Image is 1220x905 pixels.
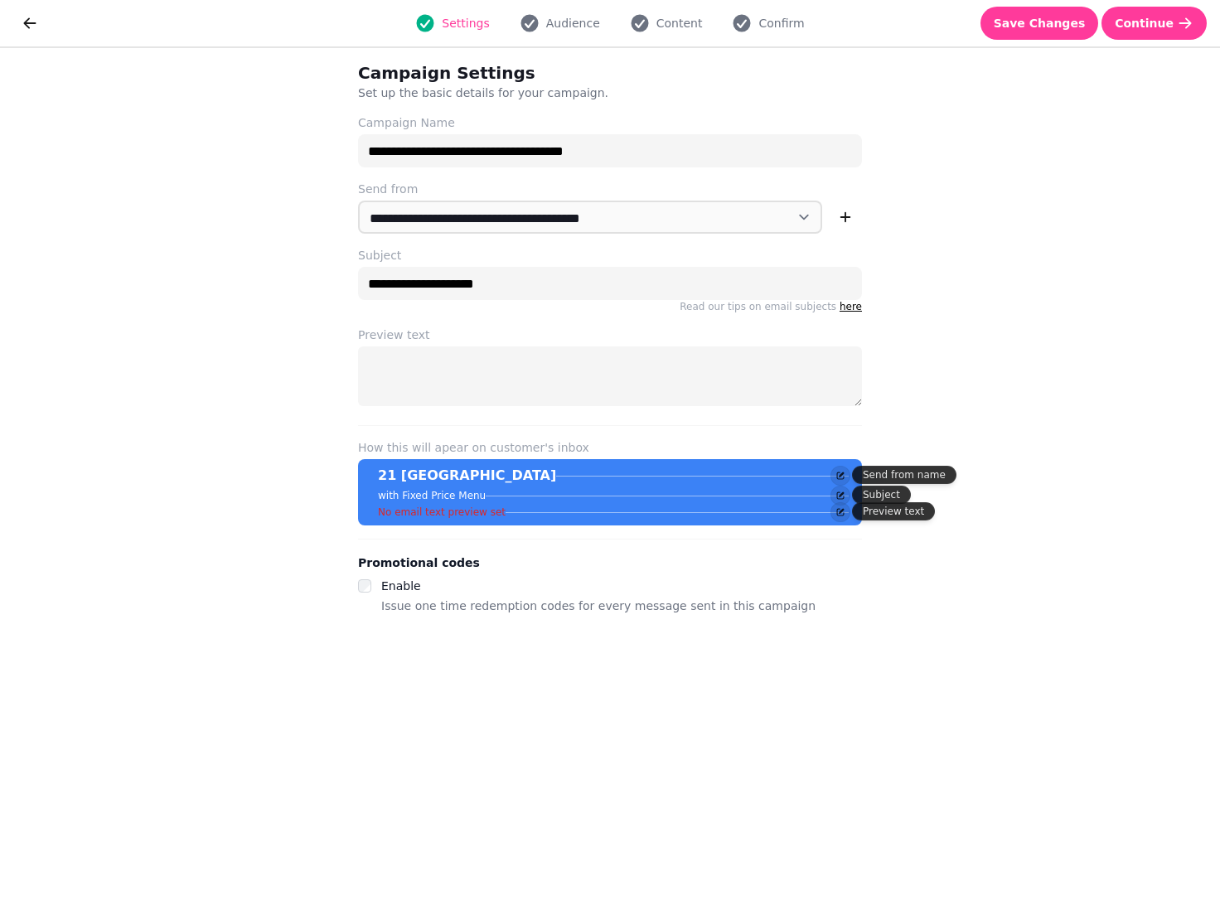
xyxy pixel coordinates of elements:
div: Subject [852,486,911,504]
button: go back [13,7,46,40]
label: Enable [381,579,421,593]
span: Audience [546,15,600,31]
p: Set up the basic details for your campaign. [358,85,782,101]
span: Content [656,15,703,31]
span: Continue [1115,17,1174,29]
label: Campaign Name [358,114,862,131]
p: Issue one time redemption codes for every message sent in this campaign [381,596,816,616]
div: Preview text [852,502,935,520]
h2: Campaign Settings [358,61,676,85]
label: Preview text [358,327,862,343]
span: Confirm [758,15,804,31]
p: with Fixed Price Menu [378,489,486,502]
p: Read our tips on email subjects [358,300,862,313]
button: Continue [1101,7,1207,40]
legend: Promotional codes [358,553,480,573]
label: Send from [358,181,862,197]
label: Subject [358,247,862,264]
span: Save Changes [994,17,1086,29]
div: Send from name [852,466,956,484]
label: How this will apear on customer's inbox [358,439,862,456]
span: Settings [442,15,489,31]
p: No email text preview set [378,506,506,519]
button: Save Changes [980,7,1099,40]
a: here [840,301,862,312]
p: 21 [GEOGRAPHIC_DATA] [378,466,556,486]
